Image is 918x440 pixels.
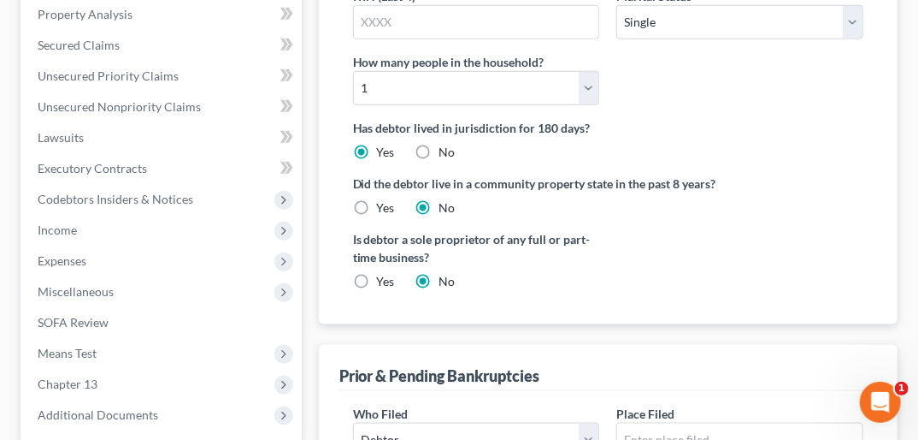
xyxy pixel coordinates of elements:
[439,144,456,161] label: No
[377,199,395,217] label: Yes
[38,161,147,175] span: Executory Contracts
[24,153,302,184] a: Executory Contracts
[353,119,863,137] label: Has debtor lived in jurisdiction for 180 days?
[860,382,901,423] iframe: Intercom live chat
[353,53,544,71] label: How many people in the household?
[24,122,302,153] a: Lawsuits
[24,92,302,122] a: Unsecured Nonpriority Claims
[24,30,302,61] a: Secured Claims
[38,253,86,268] span: Expenses
[38,7,132,21] span: Property Analysis
[439,199,456,217] label: No
[38,315,109,330] span: SOFA Review
[38,38,120,52] span: Secured Claims
[24,61,302,92] a: Unsecured Priority Claims
[38,346,97,360] span: Means Test
[38,377,97,391] span: Chapter 13
[38,284,114,299] span: Miscellaneous
[353,175,863,193] label: Did the debtor live in a community property state in the past 8 years?
[353,230,600,266] label: Is debtor a sole proprietor of any full or part-time business?
[353,407,409,421] span: Who Filed
[339,366,540,386] div: Prior & Pending Bankruptcies
[38,407,158,422] span: Additional Documents
[38,223,77,237] span: Income
[38,68,179,83] span: Unsecured Priority Claims
[24,307,302,338] a: SOFA Review
[895,382,909,395] span: 1
[439,273,456,290] label: No
[377,273,395,290] label: Yes
[616,407,674,421] span: Place Filed
[38,99,201,114] span: Unsecured Nonpriority Claims
[38,192,193,206] span: Codebtors Insiders & Notices
[377,144,395,161] label: Yes
[38,130,84,145] span: Lawsuits
[354,6,599,39] input: XXXX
